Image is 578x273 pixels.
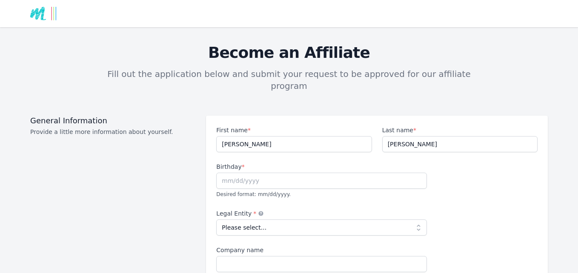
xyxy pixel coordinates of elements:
h3: General Information [30,116,196,126]
input: mm/dd/yyyy [216,173,427,189]
label: Birthday [216,162,427,171]
label: First name [216,126,372,134]
p: Fill out the application below and submit your request to be approved for our affiliate program [98,68,480,92]
h3: Become an Affiliate [30,44,548,61]
label: Company name [216,246,427,254]
p: Provide a little more information about yourself. [30,128,196,136]
span: Desired format: mm/dd/yyyy. [216,191,291,197]
label: Legal Entity [216,209,427,218]
label: Last name [382,126,538,134]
